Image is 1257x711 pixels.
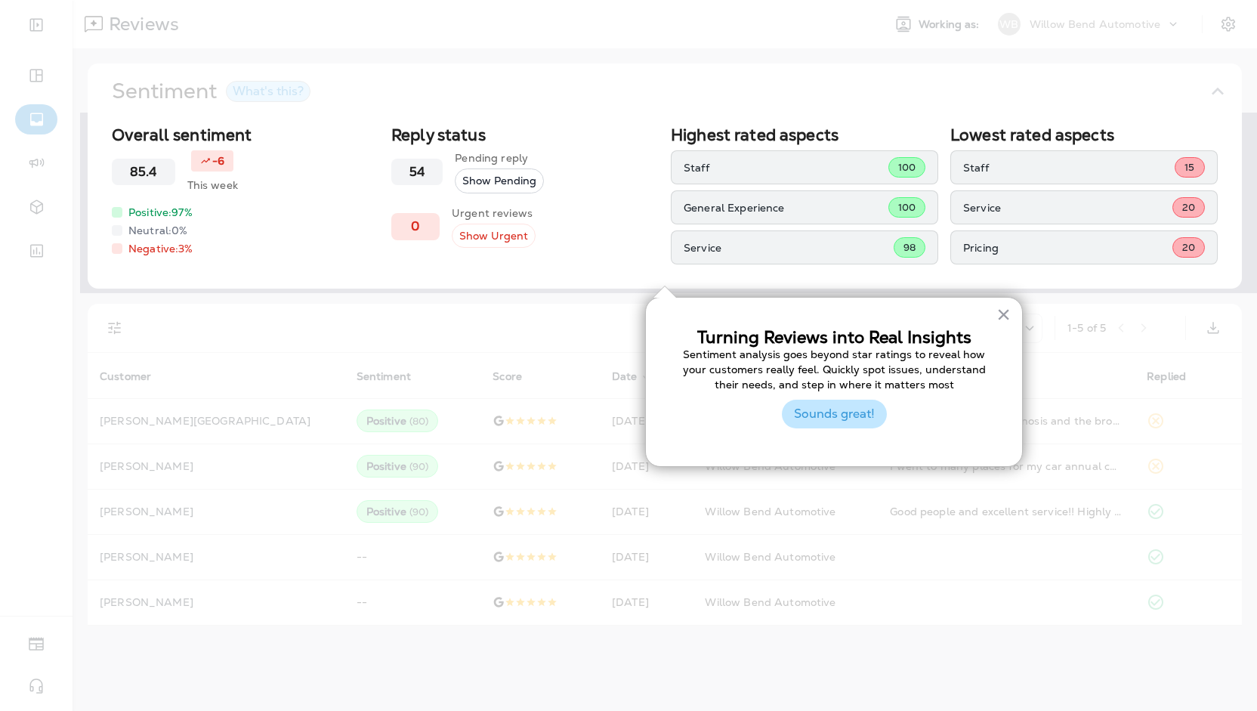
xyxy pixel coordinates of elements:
[684,202,888,214] p: General Experience
[676,328,992,348] h3: Turning Reviews into Real Insights
[212,153,224,168] p: -6
[676,348,992,392] p: Sentiment analysis goes beyond star ratings to reveal how your customers really feel. Quickly spo...
[409,219,422,233] h3: 0
[898,201,916,214] span: 100
[187,178,238,193] p: This week
[963,162,1175,174] p: Staff
[684,162,888,174] p: Staff
[1182,241,1195,254] span: 20
[409,165,425,179] h3: 54
[128,241,193,256] p: Negative: 3 %
[452,206,536,221] p: Urgent reviews
[684,242,894,254] p: Service
[128,223,187,238] p: Neutral: 0 %
[782,400,887,428] button: Sounds great!
[898,161,916,174] span: 100
[130,165,157,179] h3: 85.4
[963,242,1172,254] p: Pricing
[1184,161,1194,174] span: 15
[1182,201,1195,214] span: 20
[455,150,544,165] p: Pending reply
[996,302,1011,326] button: Close
[391,125,659,144] h2: Reply status
[903,241,916,254] span: 98
[950,125,1218,144] h2: Lowest rated aspects
[455,168,544,193] button: Show Pending
[963,202,1172,214] p: Service
[671,125,938,144] h2: Highest rated aspects
[112,125,379,144] h2: Overall sentiment
[452,224,536,249] button: Show Urgent
[128,205,193,220] p: Positive: 97 %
